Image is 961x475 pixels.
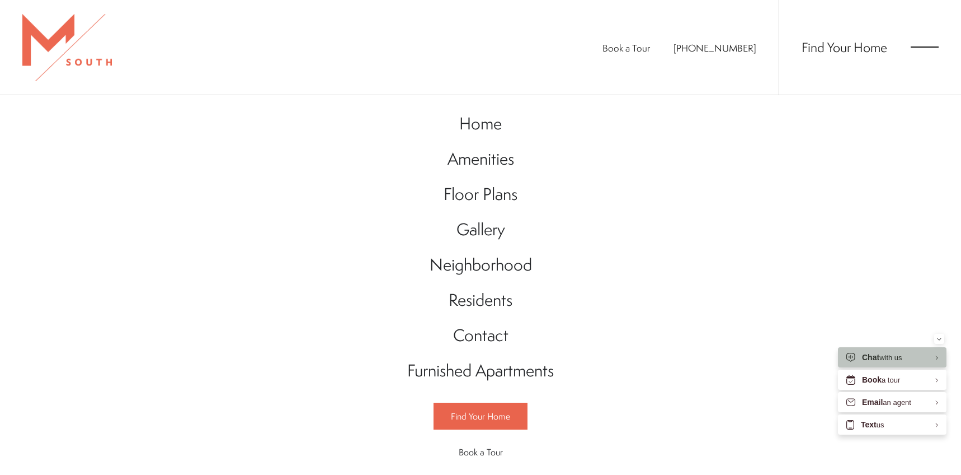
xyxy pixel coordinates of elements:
a: Go to Home [390,106,571,142]
span: Amenities [447,147,514,170]
a: Find Your Home [802,38,887,56]
span: [PHONE_NUMBER] [673,41,756,54]
a: Go to Amenities [390,142,571,177]
span: Residents [449,288,512,311]
a: Go to Furnished Apartments (opens in a new tab) [390,353,571,389]
span: Find Your Home [451,410,510,422]
a: Find Your Home [434,403,527,430]
span: Neighborhood [430,253,532,276]
img: MSouth [22,14,112,81]
button: Open Menu [911,42,939,52]
span: Furnished Apartments [407,359,554,382]
a: Go to Neighborhood [390,248,571,283]
a: Go to Gallery [390,212,571,248]
span: Home [459,112,502,135]
span: Gallery [456,218,505,241]
span: Contact [453,324,508,347]
a: Go to Contact [390,318,571,353]
a: Book a Tour [602,41,650,54]
a: Call Us at 813-570-8014 [673,41,756,54]
span: Book a Tour [459,446,503,458]
a: Go to Residents [390,283,571,318]
span: Floor Plans [444,183,517,206]
a: Go to Floor Plans [390,177,571,212]
a: Book a Tour [434,439,527,465]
